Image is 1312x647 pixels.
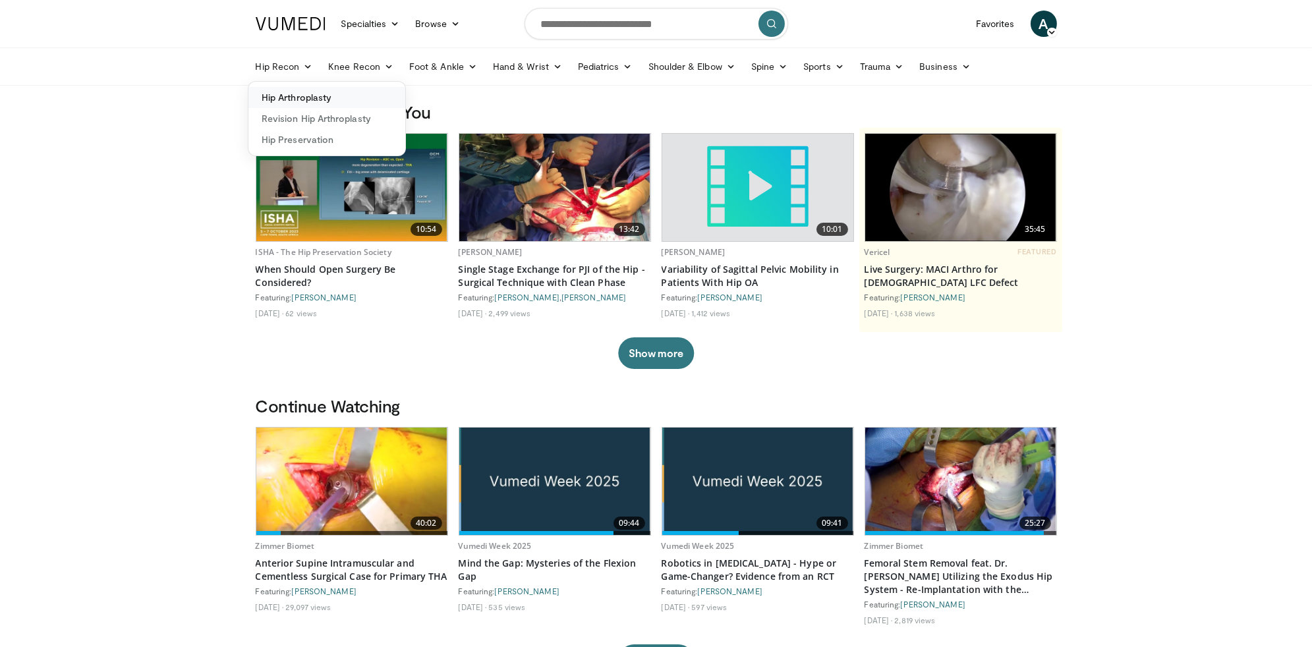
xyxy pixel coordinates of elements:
[865,599,1057,609] div: Featuring:
[618,337,694,369] button: Show more
[894,615,935,625] li: 2,819 views
[495,293,559,302] a: [PERSON_NAME]
[256,101,1057,123] h3: Recommended for You
[901,600,965,609] a: [PERSON_NAME]
[459,134,650,241] a: 13:42
[256,246,391,258] a: ISHA - The Hip Preservation Society
[459,428,650,535] img: 6fe128b0-cb83-4ab3-bf65-d0d5a1de85a9.jpg.620x360_q85_upscale.jpg
[407,11,468,37] a: Browse
[459,263,651,289] a: Single Stage Exchange for PJI of the Hip - Surgical Technique with Clean Phase
[865,557,1057,596] a: Femoral Stem Removal feat. Dr. [PERSON_NAME] Utilizing the Exodus Hip System - Re-Implantation wi...
[411,223,442,236] span: 10:54
[865,308,893,318] li: [DATE]
[256,134,447,241] a: 10:54
[459,292,651,302] div: Featuring: ,
[459,540,532,551] a: Vumedi Week 2025
[256,292,448,302] div: Featuring:
[401,53,485,80] a: Foot & Ankle
[256,17,326,30] img: VuMedi Logo
[662,246,726,258] a: [PERSON_NAME]
[459,134,650,241] img: 0decb94f-f3ee-44e0-8d98-cdf1507e5621.620x360_q85_upscale.jpg
[256,557,448,583] a: Anterior Supine Intramuscular and Cementless Surgical Case for Primary THA
[570,53,641,80] a: Pediatrics
[865,615,893,625] li: [DATE]
[662,557,854,583] a: Robotics in [MEDICAL_DATA] - Hype or Game-Changer? Evidence from an RCT
[613,223,645,236] span: 13:42
[256,428,447,535] a: 40:02
[662,263,854,289] a: Variability of Sagittal Pelvic Mobility in Patients With Hip OA
[852,53,912,80] a: Trauma
[561,293,626,302] a: [PERSON_NAME]
[256,586,448,596] div: Featuring:
[248,129,405,150] a: Hip Preservation
[662,292,854,302] div: Featuring:
[256,134,447,241] img: 7c0ffd87-3438-4f9c-895f-5c496e71c514.620x360_q85_upscale.jpg
[256,428,447,535] img: 2641ddac-00f1-4218-a4d2-aafa25214486.620x360_q85_upscale.jpg
[704,134,811,241] img: video.svg
[459,557,651,583] a: Mind the Gap: Mysteries of the Flexion Gap
[691,308,730,318] li: 1,412 views
[865,428,1056,535] a: 25:27
[333,11,408,37] a: Specialties
[256,395,1057,416] h3: Continue Watching
[248,87,405,108] a: Hip Arthroplasty
[691,602,727,612] li: 597 views
[1019,517,1051,530] span: 25:27
[248,108,405,129] a: Revision Hip Arthroplasty
[411,517,442,530] span: 40:02
[641,53,743,80] a: Shoulder & Elbow
[256,308,284,318] li: [DATE]
[795,53,852,80] a: Sports
[816,223,848,236] span: 10:01
[495,586,559,596] a: [PERSON_NAME]
[698,586,762,596] a: [PERSON_NAME]
[865,246,890,258] a: Vericel
[459,246,523,258] a: [PERSON_NAME]
[662,308,690,318] li: [DATE]
[662,428,853,535] a: 09:41
[248,53,321,80] a: Hip Recon
[865,134,1056,241] img: eb023345-1e2d-4374-a840-ddbc99f8c97c.620x360_q85_upscale.jpg
[1017,247,1056,256] span: FEATURED
[743,53,795,80] a: Spine
[865,292,1057,302] div: Featuring:
[459,586,651,596] div: Featuring:
[525,8,788,40] input: Search topics, interventions
[256,263,448,289] a: When Should Open Surgery Be Considered?
[662,134,853,241] a: 10:01
[662,428,853,535] img: ac8e8238-165a-4ac4-92b1-6d6047489aa4.jpg.620x360_q85_upscale.jpg
[1019,223,1051,236] span: 35:45
[485,53,570,80] a: Hand & Wrist
[256,602,284,612] li: [DATE]
[320,53,401,80] a: Knee Recon
[256,540,315,551] a: Zimmer Biomet
[285,308,317,318] li: 62 views
[662,586,854,596] div: Featuring:
[292,586,357,596] a: [PERSON_NAME]
[865,428,1056,535] img: 8704042d-15d5-4ce9-b753-6dec72ffdbb1.620x360_q85_upscale.jpg
[865,263,1057,289] a: Live Surgery: MACI Arthro for [DEMOGRAPHIC_DATA] LFC Defect
[911,53,979,80] a: Business
[459,308,487,318] li: [DATE]
[459,428,650,535] a: 09:44
[488,308,530,318] li: 2,499 views
[894,308,935,318] li: 1,638 views
[613,517,645,530] span: 09:44
[865,134,1056,241] a: 35:45
[662,540,735,551] a: Vumedi Week 2025
[488,602,525,612] li: 535 views
[459,602,487,612] li: [DATE]
[816,517,848,530] span: 09:41
[865,540,924,551] a: Zimmer Biomet
[901,293,965,302] a: [PERSON_NAME]
[968,11,1023,37] a: Favorites
[292,293,357,302] a: [PERSON_NAME]
[662,602,690,612] li: [DATE]
[698,293,762,302] a: [PERSON_NAME]
[285,602,331,612] li: 29,097 views
[1031,11,1057,37] a: A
